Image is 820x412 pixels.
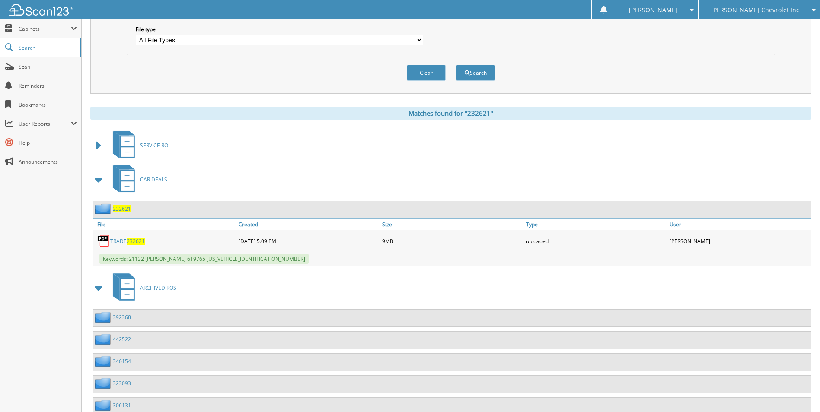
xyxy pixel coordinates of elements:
[113,380,131,387] a: 323093
[140,176,167,183] span: CAR DEALS
[380,219,523,230] a: Size
[456,65,495,81] button: Search
[108,271,176,305] a: ARCHIVED ROS
[113,402,131,409] a: 306131
[90,107,811,120] div: Matches found for "232621"
[136,25,423,33] label: File type
[777,371,820,412] iframe: Chat Widget
[97,235,110,247] img: PDF.png
[95,203,113,214] img: folder2.png
[95,378,113,389] img: folder2.png
[95,334,113,345] img: folder2.png
[19,25,71,32] span: Cabinets
[95,400,113,411] img: folder2.png
[524,219,667,230] a: Type
[19,82,77,89] span: Reminders
[19,63,77,70] span: Scan
[380,232,523,250] div: 9MB
[236,232,380,250] div: [DATE] 5:09 PM
[127,238,145,245] span: 232621
[108,162,167,196] a: CAR DEALS
[9,4,73,16] img: scan123-logo-white.svg
[236,219,380,230] a: Created
[113,205,131,212] a: 232621
[140,142,168,149] span: SERVICE RO
[93,219,236,230] a: File
[99,254,309,264] span: Keywords: 21132 [PERSON_NAME] 619765 [US_VEHICLE_IDENTIFICATION_NUMBER]
[19,139,77,146] span: Help
[19,101,77,108] span: Bookmarks
[524,232,667,250] div: uploaded
[19,44,76,51] span: Search
[95,312,113,323] img: folder2.png
[113,336,131,343] a: 442522
[113,358,131,365] a: 346154
[108,128,168,162] a: SERVICE RO
[629,7,677,13] span: [PERSON_NAME]
[19,120,71,127] span: User Reports
[113,314,131,321] a: 392368
[407,65,446,81] button: Clear
[667,232,811,250] div: [PERSON_NAME]
[711,7,799,13] span: [PERSON_NAME] Chevrolet Inc
[667,219,811,230] a: User
[110,238,145,245] a: TRADE232621
[140,284,176,292] span: ARCHIVED ROS
[19,158,77,165] span: Announcements
[95,356,113,367] img: folder2.png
